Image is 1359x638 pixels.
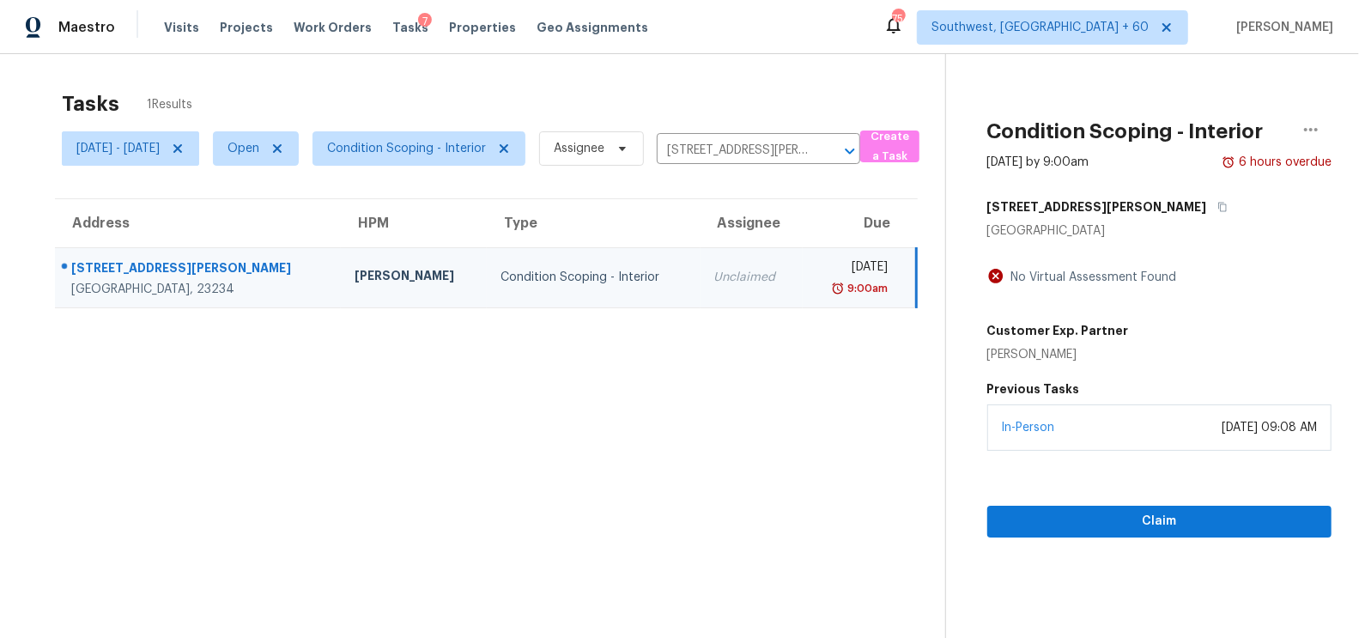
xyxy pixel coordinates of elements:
span: Work Orders [294,19,372,36]
th: Due [803,199,916,247]
input: Search by address [657,137,812,164]
a: In-Person [1002,422,1055,434]
th: HPM [341,199,487,247]
span: Geo Assignments [537,19,648,36]
span: Projects [220,19,273,36]
button: Open [838,139,862,163]
span: Create a Task [869,127,910,167]
h5: [STREET_ADDRESS][PERSON_NAME] [987,198,1207,216]
span: [PERSON_NAME] [1229,19,1333,36]
div: 6 hours overdue [1235,154,1332,171]
span: Maestro [58,19,115,36]
div: [STREET_ADDRESS][PERSON_NAME] [71,259,327,281]
div: [GEOGRAPHIC_DATA], 23234 [71,281,327,298]
span: Assignee [554,140,604,157]
div: [GEOGRAPHIC_DATA] [987,222,1332,240]
span: Tasks [392,21,428,33]
span: Claim [1001,511,1318,532]
h2: Tasks [62,95,119,112]
button: Create a Task [860,131,919,162]
div: Condition Scoping - Interior [501,269,687,286]
div: No Virtual Assessment Found [1004,269,1177,286]
h5: Previous Tasks [987,380,1332,398]
th: Address [55,199,341,247]
span: Condition Scoping - Interior [327,140,486,157]
div: 754 [892,10,904,27]
div: [DATE] 09:08 AM [1222,419,1317,436]
div: [DATE] by 9:00am [987,154,1089,171]
span: Southwest, [GEOGRAPHIC_DATA] + 60 [931,19,1149,36]
span: Open [228,140,259,157]
button: Claim [987,506,1332,538]
div: 9:00am [845,280,889,297]
img: Overdue Alarm Icon [831,280,845,297]
th: Type [487,199,701,247]
div: Unclaimed [714,269,789,286]
button: Copy Address [1207,191,1230,222]
span: Visits [164,19,199,36]
h5: Customer Exp. Partner [987,322,1129,339]
div: 7 [418,13,432,30]
img: Artifact Not Present Icon [987,267,1004,285]
span: Properties [449,19,516,36]
h2: Condition Scoping - Interior [987,123,1264,140]
div: [PERSON_NAME] [355,267,473,289]
div: [DATE] [816,258,889,280]
th: Assignee [701,199,803,247]
span: 1 Results [147,96,192,113]
div: [PERSON_NAME] [987,346,1129,363]
img: Overdue Alarm Icon [1222,154,1235,171]
span: [DATE] - [DATE] [76,140,160,157]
